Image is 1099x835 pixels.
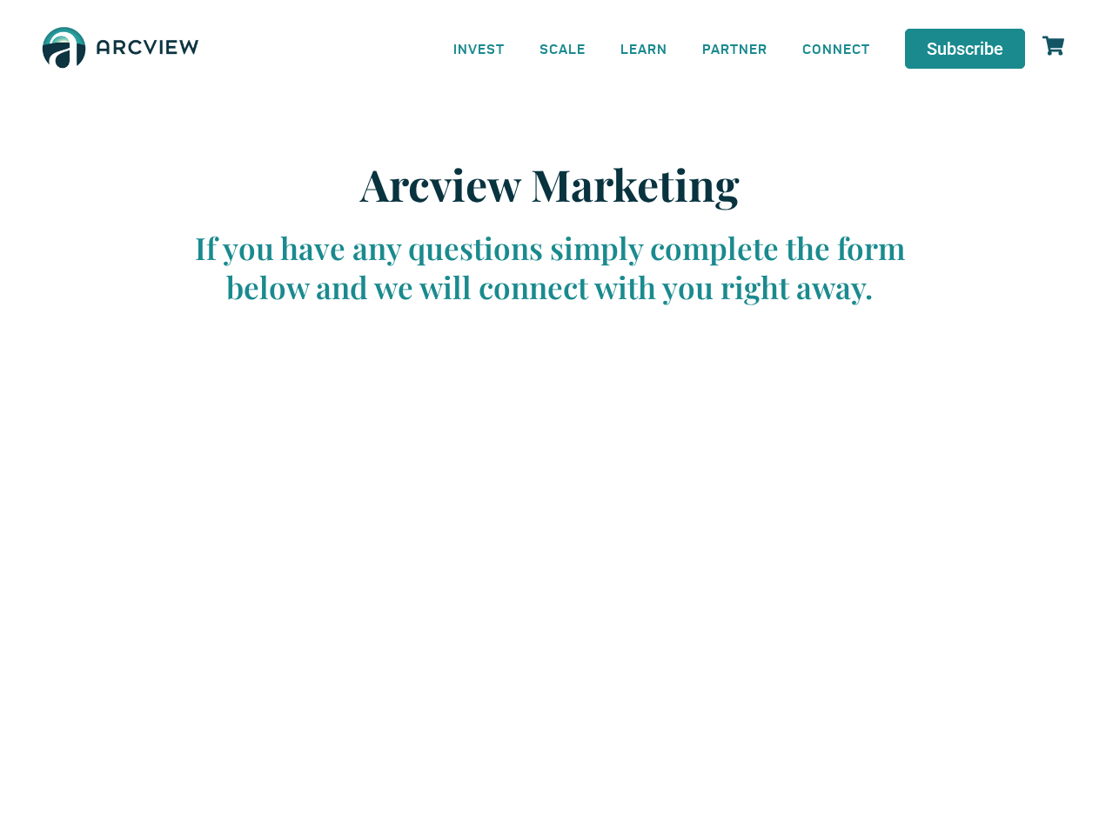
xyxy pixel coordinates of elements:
div: If you have any questions simply complete the form below and we will connect with you right away. [176,228,924,307]
span: Subscribe [927,40,1003,57]
a: CONNECT [785,29,888,68]
nav: Menu [436,29,888,68]
a: SCALE [522,29,603,68]
a: LEARN [603,29,685,68]
h2: Arcview Marketing [176,158,924,210]
a: Subscribe [905,29,1025,69]
a: PARTNER [685,29,785,68]
img: The Arcview Group [35,17,206,80]
a: INVEST [436,29,522,68]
